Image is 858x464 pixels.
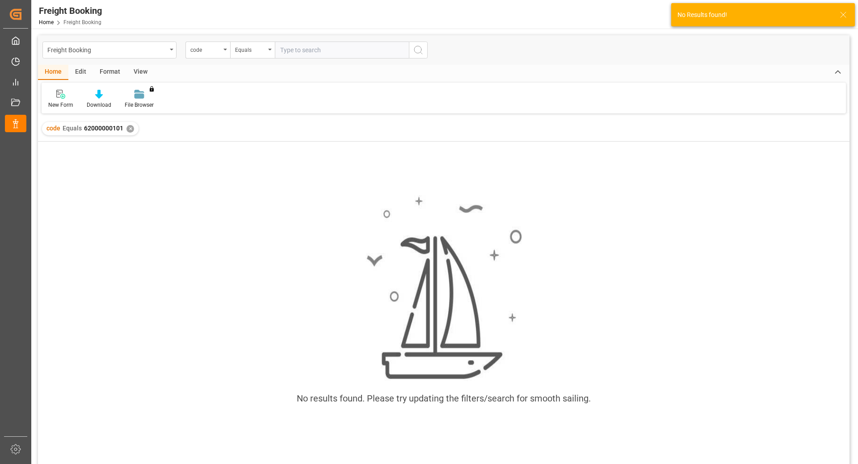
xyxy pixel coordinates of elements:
[47,44,167,55] div: Freight Booking
[87,101,111,109] div: Download
[235,44,265,54] div: Equals
[93,65,127,80] div: Format
[39,4,102,17] div: Freight Booking
[366,195,522,381] img: smooth_sailing.jpeg
[127,65,154,80] div: View
[84,125,123,132] span: 62000000101
[185,42,230,59] button: open menu
[48,101,73,109] div: New Form
[39,19,54,25] a: Home
[275,42,409,59] input: Type to search
[38,65,68,80] div: Home
[68,65,93,80] div: Edit
[409,42,428,59] button: search button
[63,125,82,132] span: Equals
[42,42,177,59] button: open menu
[126,125,134,133] div: ✕
[297,392,591,405] div: No results found. Please try updating the filters/search for smooth sailing.
[46,125,60,132] span: code
[677,10,831,20] div: No Results found!
[190,44,221,54] div: code
[230,42,275,59] button: open menu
